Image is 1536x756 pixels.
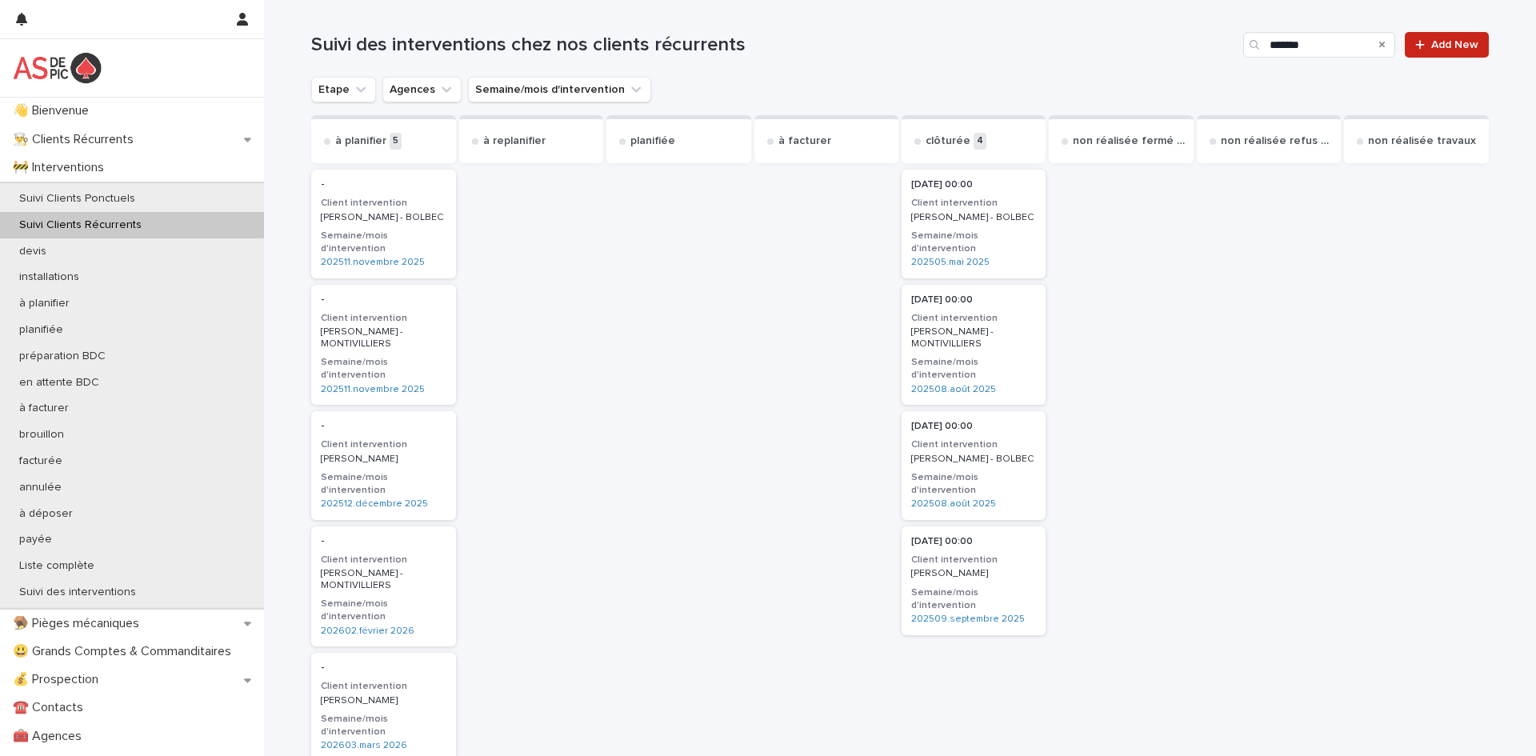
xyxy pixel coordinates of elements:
a: -Client intervention[PERSON_NAME]Semaine/mois d'intervention202512.décembre 2025 [311,411,455,520]
p: non réalisée refus d'intervention [1221,134,1334,148]
a: [DATE] 00:00Client intervention[PERSON_NAME] - BOLBECSemaine/mois d'intervention202508.août 2025 [902,411,1046,520]
p: brouillon [6,428,77,442]
h3: Semaine/mois d'intervention [321,230,446,255]
p: [PERSON_NAME] - MONTIVILLIERS [321,568,446,591]
p: [PERSON_NAME] [911,568,1036,579]
a: 202511.novembre 2025 [321,257,425,268]
p: [PERSON_NAME] [321,695,446,706]
p: [DATE] 00:00 [911,421,1036,432]
p: 👨‍🍳 Clients Récurrents [6,132,146,147]
p: [DATE] 00:00 [911,179,1036,190]
p: [PERSON_NAME] - BOLBEC [911,454,1036,465]
a: [DATE] 00:00Client intervention[PERSON_NAME]Semaine/mois d'intervention202509.septembre 2025 [902,526,1046,635]
input: Search [1243,32,1395,58]
p: [PERSON_NAME] - MONTIVILLIERS [911,326,1036,350]
p: - [321,536,446,547]
h3: Client intervention [321,312,446,325]
p: facturée [6,454,75,468]
p: [DATE] 00:00 [911,536,1036,547]
p: à planifier [335,134,386,148]
button: Etape [311,77,376,102]
p: planifiée [630,134,675,148]
a: [DATE] 00:00Client intervention[PERSON_NAME] - MONTIVILLIERSSemaine/mois d'intervention202508.aoû... [902,285,1046,405]
p: [PERSON_NAME] - MONTIVILLIERS [321,326,446,350]
p: - [321,421,446,432]
p: 🪤 Pièges mécaniques [6,616,152,631]
a: 202505.mai 2025 [911,257,990,268]
span: Add New [1431,39,1478,50]
p: en attente BDC [6,376,112,390]
a: -Client intervention[PERSON_NAME] - MONTIVILLIERSSemaine/mois d'intervention202602.février 2026 [311,526,455,646]
h3: Client intervention [911,554,1036,566]
p: non réalisée travaux [1368,134,1476,148]
p: - [321,662,446,674]
h3: Client intervention [911,438,1036,451]
a: 202512.décembre 2025 [321,498,428,510]
h3: Semaine/mois d'intervention [911,471,1036,497]
h1: Suivi des interventions chez nos clients récurrents [311,34,1236,57]
p: clôturée [926,134,970,148]
h3: Client intervention [321,680,446,693]
button: Agences [382,77,462,102]
h3: Semaine/mois d'intervention [911,586,1036,612]
a: 202511.novembre 2025 [321,384,425,395]
h3: Semaine/mois d'intervention [911,356,1036,382]
p: planifiée [6,323,76,337]
p: payée [6,533,65,546]
h3: Client intervention [911,312,1036,325]
a: 202508.août 2025 [911,498,996,510]
p: 😃 Grands Comptes & Commanditaires [6,644,244,659]
p: 👋 Bienvenue [6,103,102,118]
button: Semaine/mois d'intervention [468,77,651,102]
h3: Client intervention [321,197,446,210]
p: 💰 Prospection [6,672,111,687]
p: ☎️ Contacts [6,700,96,715]
p: Suivi des interventions [6,586,149,599]
h3: Semaine/mois d'intervention [321,713,446,738]
a: -Client intervention[PERSON_NAME] - MONTIVILLIERSSemaine/mois d'intervention202511.novembre 2025 [311,285,455,405]
p: - [321,179,446,190]
h3: Client intervention [321,438,446,451]
p: devis [6,245,59,258]
a: 202603.mars 2026 [321,740,407,751]
p: [PERSON_NAME] - BOLBEC [321,212,446,223]
p: à déposer [6,507,86,521]
p: préparation BDC [6,350,118,363]
h3: Semaine/mois d'intervention [911,230,1036,255]
a: Add New [1405,32,1489,58]
p: à planifier [6,297,82,310]
p: [DATE] 00:00 [911,294,1036,306]
p: 4 [974,133,986,150]
p: 🧰 Agences [6,729,94,744]
p: 🚧 Interventions [6,160,117,175]
h3: Semaine/mois d'intervention [321,356,446,382]
p: [PERSON_NAME] [321,454,446,465]
a: 202509.septembre 2025 [911,614,1025,625]
p: à replanifier [483,134,546,148]
img: yKcqic14S0S6KrLdrqO6 [13,52,102,84]
p: à facturer [6,402,82,415]
p: installations [6,270,92,284]
p: [PERSON_NAME] - BOLBEC [911,212,1036,223]
p: Suivi Clients Récurrents [6,218,154,232]
h3: Semaine/mois d'intervention [321,598,446,623]
p: - [321,294,446,306]
a: 202508.août 2025 [911,384,996,395]
p: Liste complète [6,559,107,573]
a: [DATE] 00:00Client intervention[PERSON_NAME] - BOLBECSemaine/mois d'intervention202505.mai 2025 [902,170,1046,278]
a: -Client intervention[PERSON_NAME] - BOLBECSemaine/mois d'intervention202511.novembre 2025 [311,170,455,278]
p: annulée [6,481,74,494]
p: à facturer [778,134,831,148]
p: non réalisée fermé sans prévenir [1073,134,1186,148]
p: Suivi Clients Ponctuels [6,192,148,206]
h3: Client intervention [321,554,446,566]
